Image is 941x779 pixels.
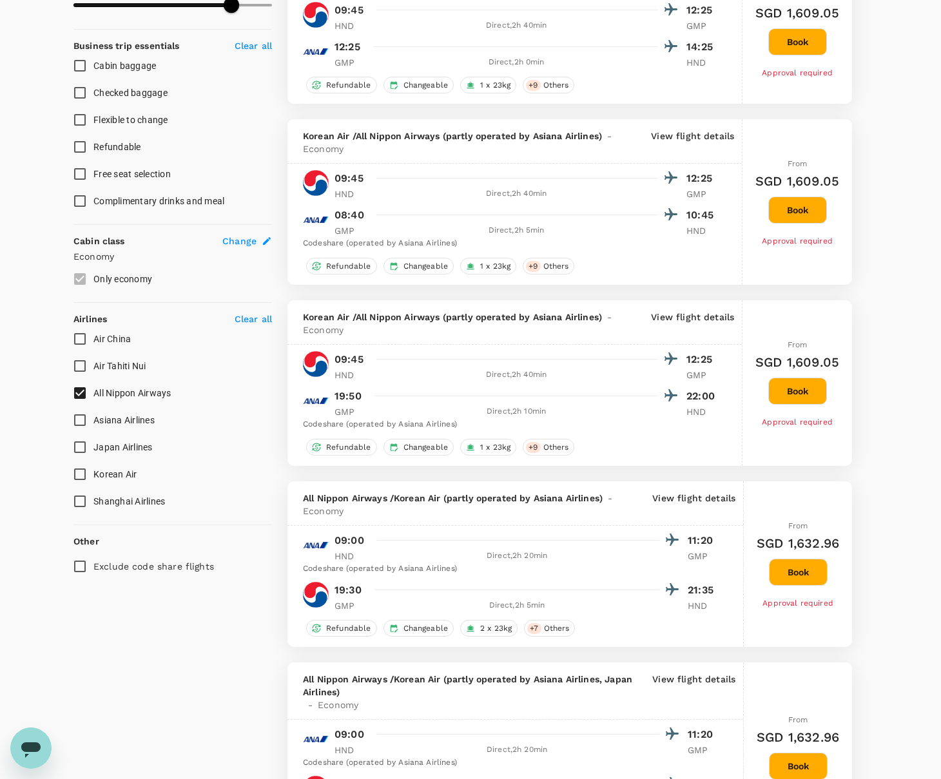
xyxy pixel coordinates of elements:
[335,550,367,563] p: HND
[762,418,833,427] span: Approval required
[475,623,517,634] span: 2 x 23kg
[73,535,99,548] p: Other
[335,405,367,418] p: GMP
[460,439,516,456] div: 1 x 23kg
[335,39,360,55] p: 12:25
[303,492,603,505] span: All Nippon Airways / Korean Air (partly operated by Asiana Airlines)
[303,170,329,196] img: KE
[73,41,180,51] strong: Business trip essentials
[688,599,720,612] p: HND
[538,442,574,453] span: Others
[651,311,734,336] p: View flight details
[374,550,659,563] div: Direct , 2h 20min
[686,188,719,200] p: GMP
[10,727,52,769] iframe: メッセージングウィンドウを開くボタン
[539,623,575,634] span: Others
[335,582,362,598] p: 19:30
[303,698,318,711] span: -
[374,369,658,381] div: Direct , 2h 40min
[527,623,541,634] span: + 7
[460,620,518,637] div: 2 x 23kg
[303,39,329,64] img: NH
[335,207,364,223] p: 08:40
[335,727,364,742] p: 09:00
[603,492,617,505] span: -
[686,39,719,55] p: 14:25
[460,77,516,93] div: 1 x 23kg
[321,623,376,634] span: Refundable
[303,311,602,323] span: Korean Air / All Nippon Airways (partly operated by Asiana Airlines)
[688,533,720,548] p: 11:20
[374,188,658,200] div: Direct , 2h 40min
[335,352,364,367] p: 09:45
[526,80,540,91] span: + 9
[523,77,574,93] div: +9Others
[335,533,364,548] p: 09:00
[93,442,153,452] span: Japan Airlines
[768,378,827,405] button: Book
[602,130,617,142] span: -
[306,77,377,93] div: Refundable
[755,352,839,372] h6: SGD 1,609.05
[686,171,719,186] p: 12:25
[335,3,364,18] p: 09:45
[374,224,658,237] div: Direct , 2h 5min
[93,88,168,98] span: Checked baggage
[303,563,720,575] div: Codeshare (operated by Asiana Airlines)
[523,258,574,274] div: +9Others
[303,726,329,752] img: NH
[303,756,720,769] div: Codeshare (operated by Asiana Airlines)
[321,442,376,453] span: Refundable
[93,560,214,573] p: Exclude code share flights
[475,261,516,272] span: 1 x 23kg
[652,673,735,711] p: View flight details
[686,207,719,223] p: 10:45
[538,80,574,91] span: Others
[73,236,125,246] strong: Cabin class
[235,313,272,325] p: Clear all
[526,442,540,453] span: + 9
[688,744,720,756] p: GMP
[688,727,720,742] p: 11:20
[757,533,839,553] h6: SGD 1,632.96
[303,323,344,336] span: Economy
[93,196,224,206] span: Complimentary drinks and meal
[306,258,377,274] div: Refundable
[526,261,540,272] span: + 9
[303,673,647,698] span: All Nippon Airways / Korean Air (partly operated by Asiana Airlines, Japan Airlines)
[686,56,719,69] p: HND
[538,261,574,272] span: Others
[73,314,107,324] strong: Airlines
[303,142,344,155] span: Economy
[93,361,146,371] span: Air Tahiti Nui
[303,2,329,28] img: KE
[321,80,376,91] span: Refundable
[383,620,454,637] div: Changeable
[335,744,367,756] p: HND
[93,415,155,425] span: Asiana Airlines
[475,80,516,91] span: 1 x 23kg
[93,61,156,71] span: Cabin baggage
[757,727,839,747] h6: SGD 1,632.96
[762,68,833,77] span: Approval required
[303,505,344,517] span: Economy
[303,237,719,250] div: Codeshare (operated by Asiana Airlines)
[321,261,376,272] span: Refundable
[303,532,329,558] img: NH
[686,369,719,381] p: GMP
[93,274,152,284] span: Only economy
[383,77,454,93] div: Changeable
[374,56,658,69] div: Direct , 2h 0min
[93,469,137,479] span: Korean Air
[523,439,574,456] div: +9Others
[93,334,131,344] span: Air China
[755,3,839,23] h6: SGD 1,609.05
[335,224,367,237] p: GMP
[306,439,377,456] div: Refundable
[93,169,171,179] span: Free seat selection
[73,250,272,263] p: Economy
[460,258,516,274] div: 1 x 23kg
[686,352,719,367] p: 12:25
[475,442,516,453] span: 1 x 23kg
[686,389,719,404] p: 22:00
